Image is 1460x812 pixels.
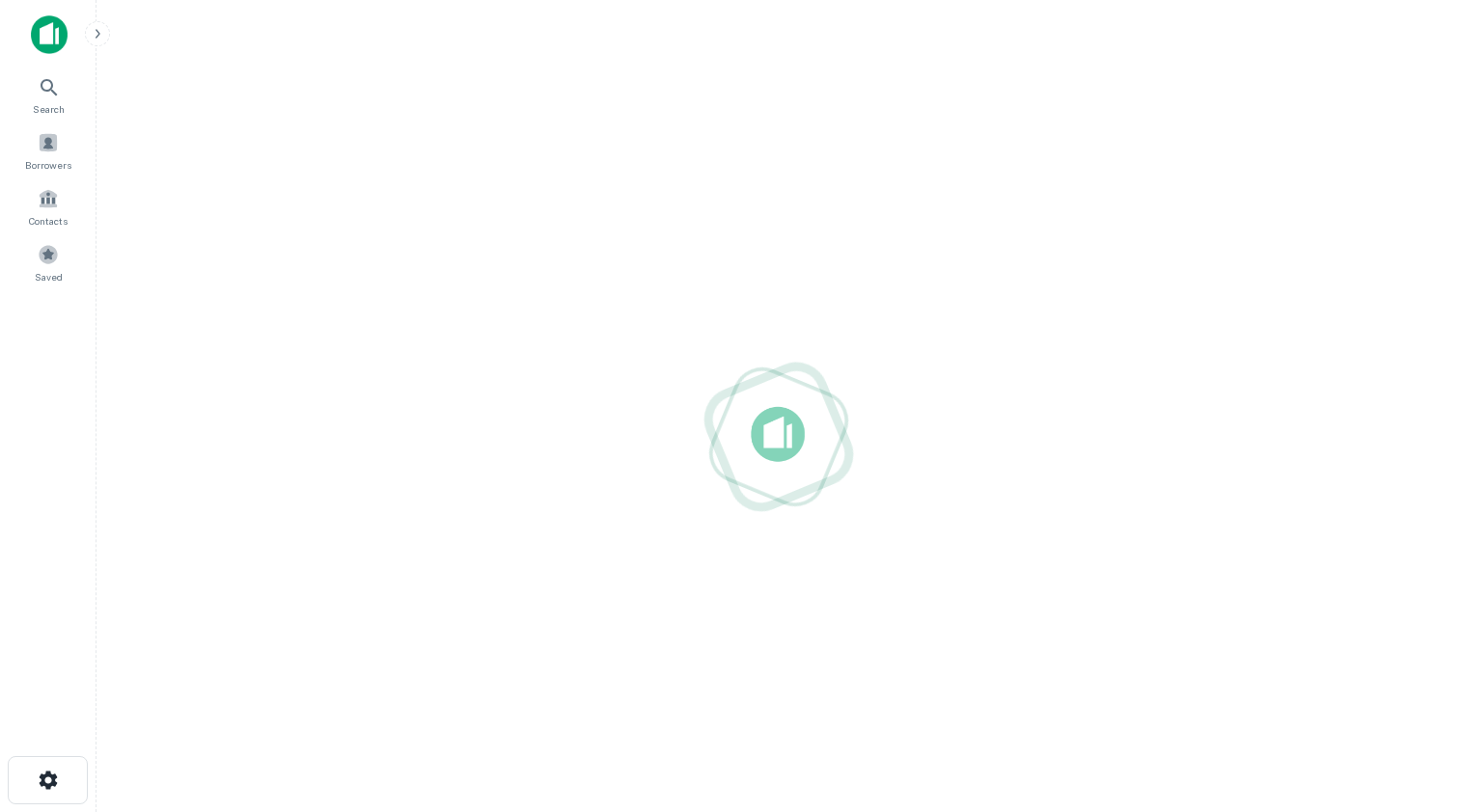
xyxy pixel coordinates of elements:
span: Search [33,101,65,117]
a: Borrowers [6,124,91,176]
img: capitalize-icon.png [31,15,68,54]
a: Saved [6,236,91,288]
a: Search [6,68,91,121]
a: Contacts [6,180,91,232]
span: Saved [35,269,63,284]
span: Borrowers [25,157,71,173]
span: Contacts [29,213,68,229]
iframe: Chat Widget [1364,658,1460,750]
